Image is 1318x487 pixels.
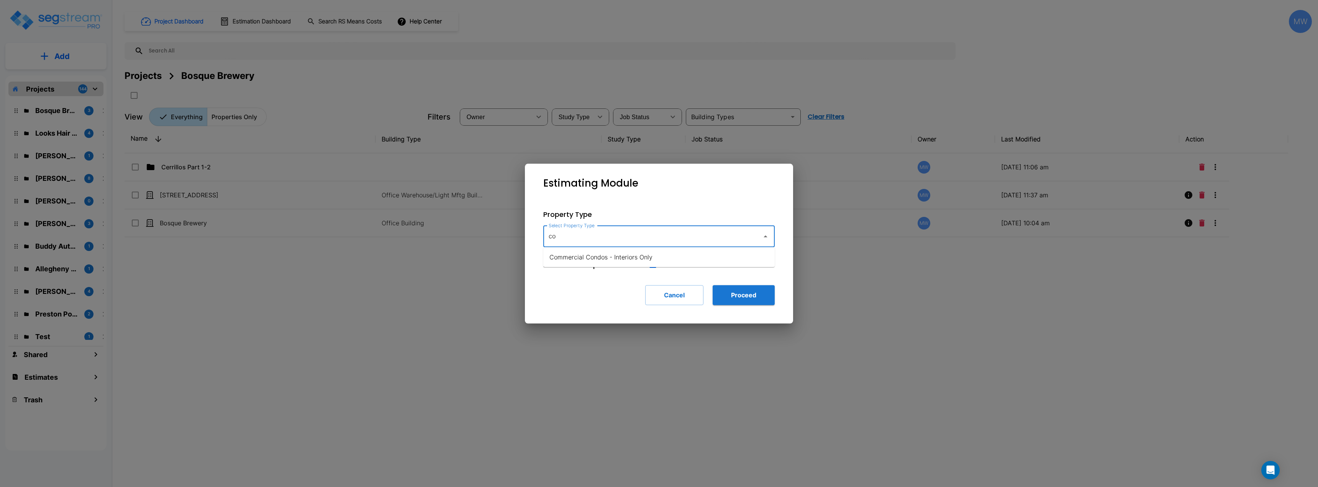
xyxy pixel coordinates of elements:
li: Commercial Condos - Interiors Only [543,250,775,264]
div: Open Intercom Messenger [1261,461,1280,479]
button: Cancel [645,285,703,305]
p: Property Type [543,209,775,220]
button: Proceed [713,285,775,305]
label: Select Property Type [549,222,595,229]
p: Estimating Module [543,176,638,191]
